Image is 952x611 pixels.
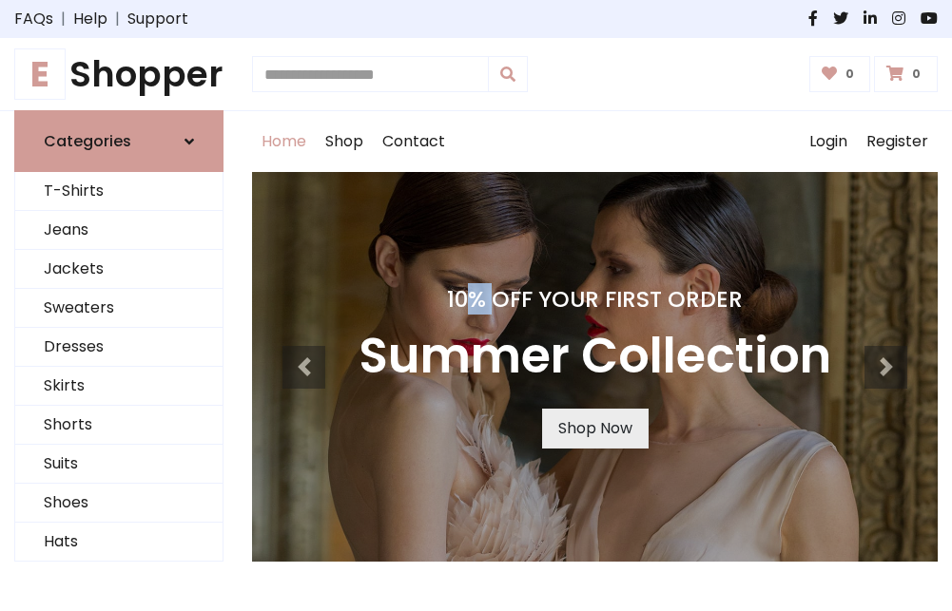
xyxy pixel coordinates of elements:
a: Skirts [15,367,223,406]
a: T-Shirts [15,172,223,211]
a: Login [800,111,857,172]
a: Contact [373,111,455,172]
a: Help [73,8,107,30]
span: E [14,48,66,100]
span: 0 [907,66,925,83]
a: 0 [809,56,871,92]
h4: 10% Off Your First Order [359,286,831,313]
a: Support [127,8,188,30]
a: FAQs [14,8,53,30]
a: 0 [874,56,938,92]
h3: Summer Collection [359,328,831,386]
a: Suits [15,445,223,484]
a: Categories [14,110,223,172]
a: Sweaters [15,289,223,328]
a: Home [252,111,316,172]
a: EShopper [14,53,223,95]
a: Shop [316,111,373,172]
a: Hats [15,523,223,562]
span: | [53,8,73,30]
a: Shorts [15,406,223,445]
a: Register [857,111,938,172]
h6: Categories [44,132,131,150]
span: | [107,8,127,30]
h1: Shopper [14,53,223,95]
a: Dresses [15,328,223,367]
span: 0 [841,66,859,83]
a: Shoes [15,484,223,523]
a: Jeans [15,211,223,250]
a: Shop Now [542,409,649,449]
a: Jackets [15,250,223,289]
